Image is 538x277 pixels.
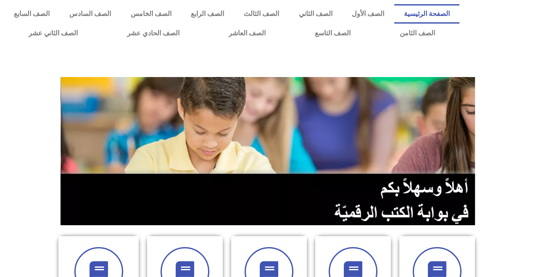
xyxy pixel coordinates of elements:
a: الصف الثاني [289,4,342,24]
a: الصفحة الرئيسية [394,4,460,24]
a: الصف الأول [342,4,394,24]
a: الصف الثاني عشر [4,24,103,43]
a: الصف الرابع [181,4,234,24]
a: الصف الثامن [375,24,460,43]
a: الصف العاشر [204,24,290,43]
a: الصف التاسع [290,24,375,43]
a: الصف السادس [60,4,121,24]
a: الصف السابع [4,4,60,24]
a: الصف الحادي عشر [103,24,204,43]
a: الصف الثالث [234,4,289,24]
a: الصف الخامس [121,4,181,24]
